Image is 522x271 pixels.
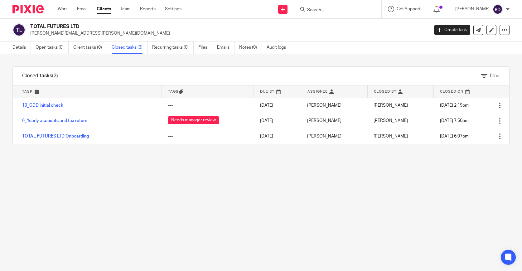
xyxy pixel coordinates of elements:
[455,6,490,12] p: [PERSON_NAME]
[440,134,469,138] span: [DATE] 6:07pm
[374,103,408,108] span: [PERSON_NAME]
[77,6,87,12] a: Email
[22,134,89,138] a: TOTAL FUTURES LTD Onboarding
[22,73,58,79] h1: Closed tasks
[97,6,111,12] a: Clients
[152,41,194,54] a: Recurring tasks (0)
[301,129,367,144] td: [PERSON_NAME]
[434,25,470,35] a: Create task
[168,116,219,124] span: Needs manager review
[52,73,58,78] span: (3)
[168,133,248,139] div: ---
[22,103,63,108] a: 10_CDD initial check
[73,41,107,54] a: Client tasks (0)
[30,30,425,36] p: [PERSON_NAME][EMAIL_ADDRESS][PERSON_NAME][DOMAIN_NAME]
[36,41,69,54] a: Open tasks (0)
[168,102,248,109] div: ---
[374,119,408,123] span: [PERSON_NAME]
[140,6,156,12] a: Reports
[440,103,469,108] span: [DATE] 2:19pm
[12,41,31,54] a: Details
[254,98,301,113] td: [DATE]
[493,4,503,14] img: svg%3E
[22,119,87,123] a: 6_Yearly accounts and tax return
[12,23,26,36] img: svg%3E
[112,41,147,54] a: Closed tasks (3)
[30,23,346,30] h2: TOTAL FUTURES LTD
[397,7,421,11] span: Get Support
[217,41,234,54] a: Emails
[254,113,301,129] td: [DATE]
[440,119,469,123] span: [DATE] 7:50pm
[120,6,131,12] a: Team
[374,134,408,138] span: [PERSON_NAME]
[162,85,254,98] th: Tags
[307,7,363,13] input: Search
[165,6,181,12] a: Settings
[58,6,68,12] a: Work
[490,74,500,78] span: Filter
[12,5,44,13] img: Pixie
[239,41,262,54] a: Notes (0)
[301,113,367,129] td: [PERSON_NAME]
[301,98,367,113] td: [PERSON_NAME]
[254,129,301,144] td: [DATE]
[267,41,291,54] a: Audit logs
[198,41,212,54] a: Files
